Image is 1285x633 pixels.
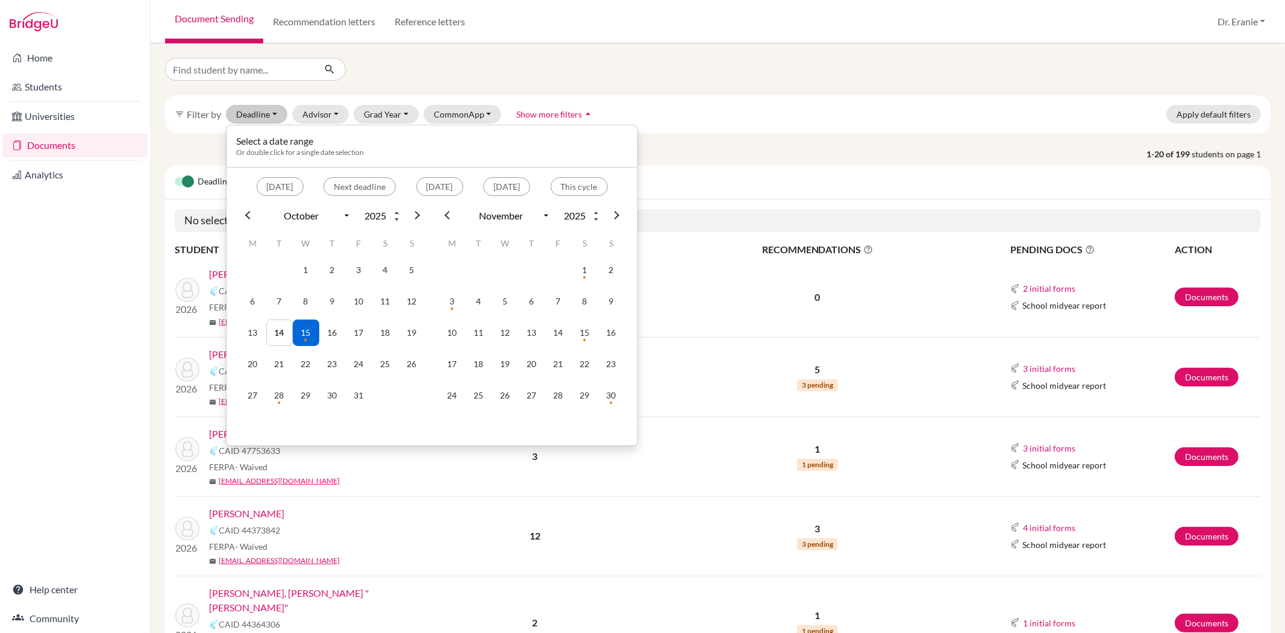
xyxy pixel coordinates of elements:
td: 16 [319,320,346,346]
td: 18 [372,320,399,346]
img: Common App logo [1010,443,1020,453]
img: Common App logo [1010,380,1020,390]
td: 29 [572,382,598,409]
a: Analytics [2,163,148,187]
button: This cycle [551,177,608,196]
td: 21 [545,351,572,377]
td: 3 [439,288,466,315]
th: S [598,230,625,257]
img: Common App logo [1010,364,1020,373]
td: 7 [266,288,293,315]
th: M [240,230,266,257]
button: 1 initial forms [1022,616,1076,630]
th: M [439,230,466,257]
a: Documents [1175,447,1239,466]
button: 3 initial forms [1022,441,1076,455]
span: mail [209,558,216,565]
span: CAID 44373842 [219,524,280,537]
i: arrow_drop_up [582,108,594,120]
span: FERPA [209,301,289,314]
img: Common App logo [209,620,219,629]
td: 14 [545,320,572,346]
td: 1 [293,257,319,283]
td: 26 [492,382,519,409]
img: Common App logo [1010,523,1020,532]
td: 13 [519,320,545,346]
td: 23 [319,351,346,377]
td: 21 [266,351,293,377]
td: 12 [492,320,519,346]
span: Filter by [187,109,221,120]
td: 17 [439,351,466,377]
span: FERPA [209,540,267,553]
p: 2026 [175,461,199,476]
td: 17 [346,320,372,346]
th: S [372,230,399,257]
a: [EMAIL_ADDRESS][DOMAIN_NAME] [219,476,340,487]
span: mail [209,478,216,485]
td: 20 [240,351,266,377]
span: School midyear report [1022,459,1106,471]
td: 19 [492,351,519,377]
td: 27 [519,382,545,409]
th: W [492,230,519,257]
strong: 1-20 of 199 [1146,148,1192,160]
td: 27 [240,382,266,409]
td: 11 [372,288,399,315]
td: 29 [293,382,319,409]
img: Lin, Emma [175,357,199,382]
span: School midyear report [1022,538,1106,551]
img: Bridge-U [10,12,58,31]
button: Grad Year [354,105,419,124]
p: 1 [654,608,981,623]
span: PENDING DOCS [1010,242,1174,257]
td: 25 [372,351,399,377]
a: [PERSON_NAME] Zi-[PERSON_NAME] [209,427,374,441]
button: [DATE] [257,177,304,196]
td: 23 [598,351,625,377]
button: Deadline [226,105,287,124]
h6: Select a date range [236,135,364,146]
th: ACTION [1174,242,1261,257]
span: Deadline view is on [198,175,270,189]
th: STUDENT [175,242,416,257]
td: 14 [266,320,293,346]
button: CommonApp [424,105,502,124]
td: 5 [399,257,425,283]
th: S [572,230,598,257]
h5: No selected deadline [175,209,1261,232]
a: Universities [2,104,148,128]
button: Advisor [292,105,349,124]
img: Liu, Evelyn Zi-Tang [175,437,199,461]
td: 31 [346,382,372,409]
td: 2 [319,257,346,283]
td: 26 [399,351,425,377]
button: [DATE] [416,177,463,196]
img: Common App logo [209,446,219,456]
button: Next deadline [324,177,396,196]
td: 8 [572,288,598,315]
th: T [266,230,293,257]
th: F [346,230,372,257]
a: Documents [1175,368,1239,386]
img: Chen, Adrienne Wen-An [175,517,199,541]
td: 22 [572,351,598,377]
img: Common App logo [1010,284,1020,294]
td: 16 [598,320,625,346]
span: CAID 44364306 [219,618,280,631]
button: [DATE] [483,177,530,196]
th: T [319,230,346,257]
td: 24 [439,382,466,409]
span: - Waived [235,541,267,552]
input: Find student by name... [165,58,314,81]
span: 3 pending [797,538,838,550]
button: 4 initial forms [1022,521,1076,535]
td: 9 [598,288,625,315]
button: 2 initial forms [1022,282,1076,295]
span: 1 pending [797,459,838,471]
span: School midyear report [1022,299,1106,312]
td: 8 [293,288,319,315]
a: Documents [1175,614,1239,632]
img: Common App logo [209,526,219,535]
img: Common App logo [1010,618,1020,628]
